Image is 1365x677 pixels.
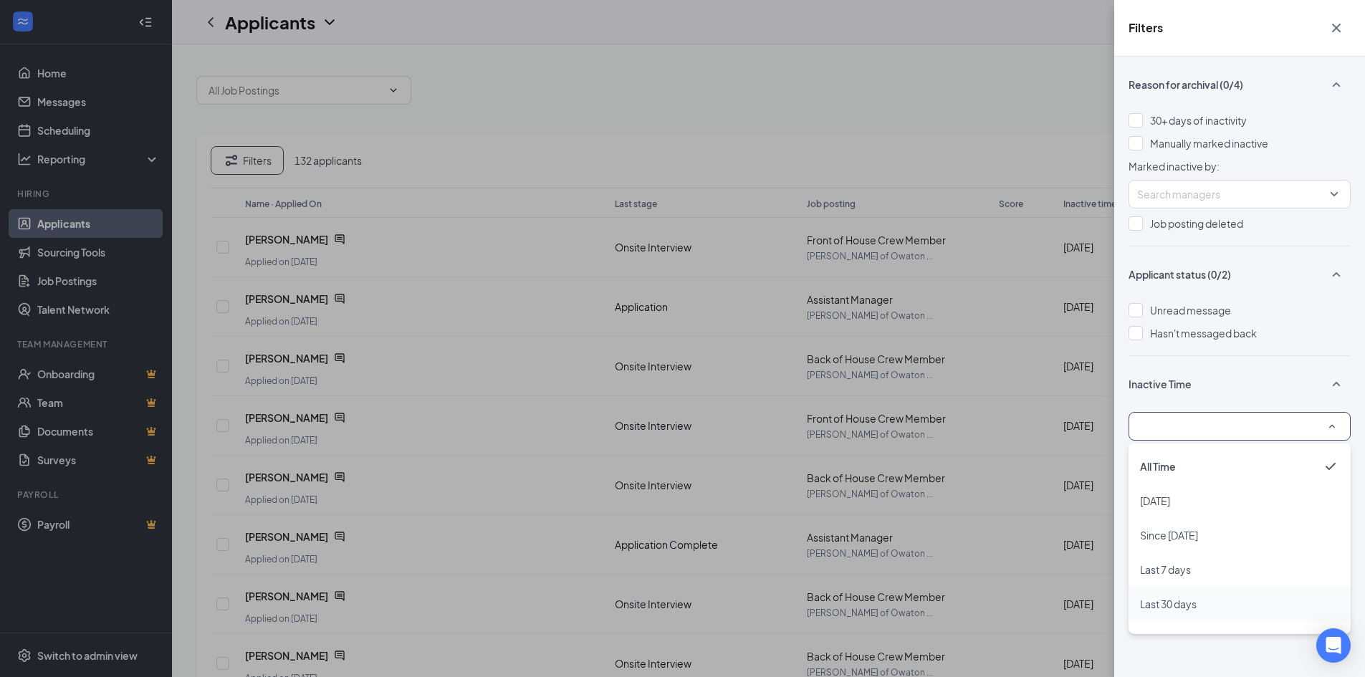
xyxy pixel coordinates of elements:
[1129,20,1163,36] h5: Filters
[1141,418,1338,435] div: All Time
[1328,375,1345,393] svg: SmallChevronUp
[1322,370,1351,398] button: SmallChevronUp
[1129,449,1351,484] li: All Time
[1326,420,1338,433] svg: SmallChevronUp
[1129,267,1231,282] span: Applicant status (0/2)
[1129,377,1192,391] span: Inactive Time
[1322,458,1339,475] svg: Checkmark
[1150,327,1257,340] span: Hasn't messaged back
[1150,304,1231,317] span: Unread message
[1140,529,1198,542] span: Since yesterday
[1328,19,1345,37] svg: Cross
[1150,114,1247,127] span: 30+ days of inactivity
[1316,628,1351,663] div: Open Intercom Messenger
[1129,77,1243,92] span: Reason for archival (0/4)
[1140,597,1197,610] span: Last 30 days
[1129,621,1351,656] li: Last 90 days
[1322,261,1351,288] button: SmallChevronUp
[1129,484,1351,518] li: Today
[1328,76,1345,93] svg: SmallChevronUp
[1129,587,1351,621] li: Last 30 days
[1140,494,1170,507] span: Today
[1129,518,1351,552] li: Since yesterday
[1150,137,1268,150] span: Manually marked inactive
[1150,217,1243,230] span: Job posting deleted
[1322,71,1351,98] button: SmallChevronUp
[1140,563,1191,576] span: Last 7 days
[1322,14,1351,42] button: Cross
[1328,266,1345,283] svg: SmallChevronUp
[1129,160,1220,173] span: Marked inactive by :
[1140,460,1176,473] span: All Time
[1129,552,1351,587] li: Last 7 days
